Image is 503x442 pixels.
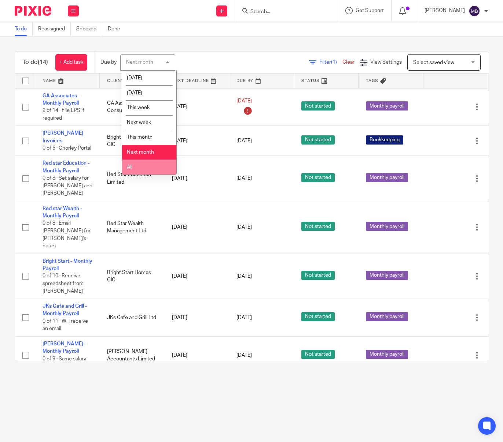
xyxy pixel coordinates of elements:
span: [DATE] [236,315,252,320]
a: Red star Education - Monthly Payroll [43,161,89,173]
span: 9 of 14 · File EPS if required [43,108,84,121]
span: View Settings [370,60,402,65]
span: [DATE] [236,98,252,104]
span: Not started [301,135,335,145]
span: Not started [301,173,335,182]
span: 0 of 5 · Chorley Portal [43,146,91,151]
span: Tags [366,79,378,83]
a: [PERSON_NAME] Invoices [43,131,83,143]
div: Next month [126,60,153,65]
td: Bright Start Homes CIC [100,126,164,156]
a: + Add task [55,54,87,71]
span: Monthly payroll [366,173,408,182]
td: [DATE] [165,254,229,299]
h1: To do [22,59,48,66]
span: (1) [331,60,337,65]
td: JKs Cafe and Grill Ltd [100,299,164,337]
a: Clear [342,60,355,65]
td: [PERSON_NAME] Accountants Limited [100,336,164,374]
a: Snoozed [76,22,102,36]
span: Select saved view [413,60,454,65]
span: Monthly payroll [366,222,408,231]
td: Red Star Wealth Management Ltd [100,201,164,254]
td: [DATE] [165,156,229,201]
a: Red star Wealth - Monthly Payroll [43,206,82,218]
span: Next week [127,120,151,125]
p: Due by [100,59,117,66]
td: [DATE] [165,201,229,254]
span: [DATE] [236,353,252,358]
td: GA Associates Consulting Ltd [100,88,164,126]
span: Next month [127,150,154,155]
td: [DATE] [165,126,229,156]
td: Bright Start Homes CIC [100,254,164,299]
p: [PERSON_NAME] [425,7,465,14]
span: [DATE] [236,176,252,181]
input: Search [250,9,316,15]
span: Filter [319,60,342,65]
img: svg%3E [469,5,480,17]
span: 0 of 8 · Email [PERSON_NAME] for [PERSON_NAME]'s hours [43,221,91,249]
span: Not started [301,222,335,231]
span: Not started [301,271,335,280]
span: Bookkeeping [366,135,403,145]
a: Done [108,22,126,36]
td: [DATE] [165,88,229,126]
span: 0 of 9 · Same salary every month [43,356,86,369]
span: All [127,165,132,170]
span: Not started [301,312,335,321]
span: Not started [301,101,335,110]
span: Monthly payroll [366,101,408,110]
a: To do [15,22,33,36]
td: Red Star Education Limited [100,156,164,201]
span: Not started [301,350,335,359]
img: Pixie [15,6,51,16]
span: 0 of 10 · Receive spreadsheet from [PERSON_NAME] [43,274,84,294]
span: Monthly payroll [366,350,408,359]
a: JKs Cafe and Grill - Monthly Payroll [43,304,87,316]
span: 0 of 8 · Set salary for [PERSON_NAME] and [PERSON_NAME] [43,176,92,196]
span: (14) [38,59,48,65]
td: [DATE] [165,336,229,374]
span: This week [127,105,150,110]
span: Monthly payroll [366,312,408,321]
span: [DATE] [236,274,252,279]
a: Reassigned [38,22,71,36]
td: [DATE] [165,299,229,337]
span: [DATE] [127,90,142,95]
span: [DATE] [236,138,252,143]
span: Get Support [356,8,384,13]
a: Bright Start - Monthly Payroll [43,259,92,271]
a: [PERSON_NAME] - Monthly Payroll [43,341,86,354]
span: This month [127,135,153,140]
span: 0 of 11 · Will receive an email [43,319,88,331]
a: GA Associates - Monthly Payroll [43,93,80,106]
span: [DATE] [127,75,142,80]
span: [DATE] [236,225,252,230]
span: Monthly payroll [366,271,408,280]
